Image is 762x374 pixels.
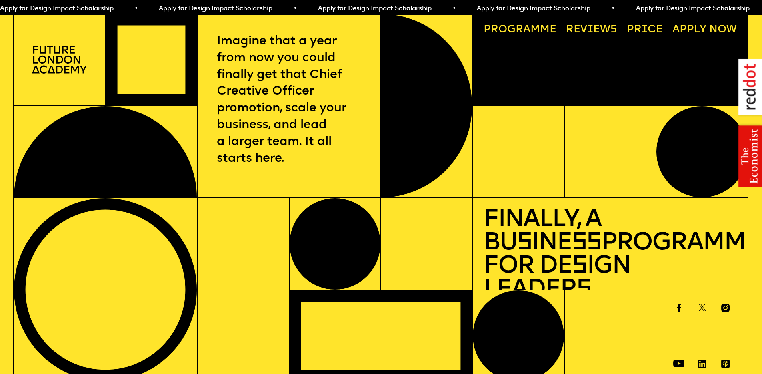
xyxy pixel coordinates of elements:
p: Imagine that a year from now you could finally get that Chief Creative Officer promotion, scale y... [217,33,362,167]
span: A [672,24,680,35]
a: Reviews [561,19,622,40]
span: s [517,231,532,255]
span: ss [572,231,601,255]
span: s [576,277,591,302]
h1: Finally, a Bu ine Programme for De ign Leader [484,209,737,302]
a: Programme [478,19,562,40]
span: a [523,24,530,35]
a: Price [622,19,668,40]
span: • [134,6,138,12]
span: s [572,254,587,279]
span: • [452,6,456,12]
span: • [293,6,297,12]
a: Apply now [667,19,742,40]
span: • [611,6,615,12]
